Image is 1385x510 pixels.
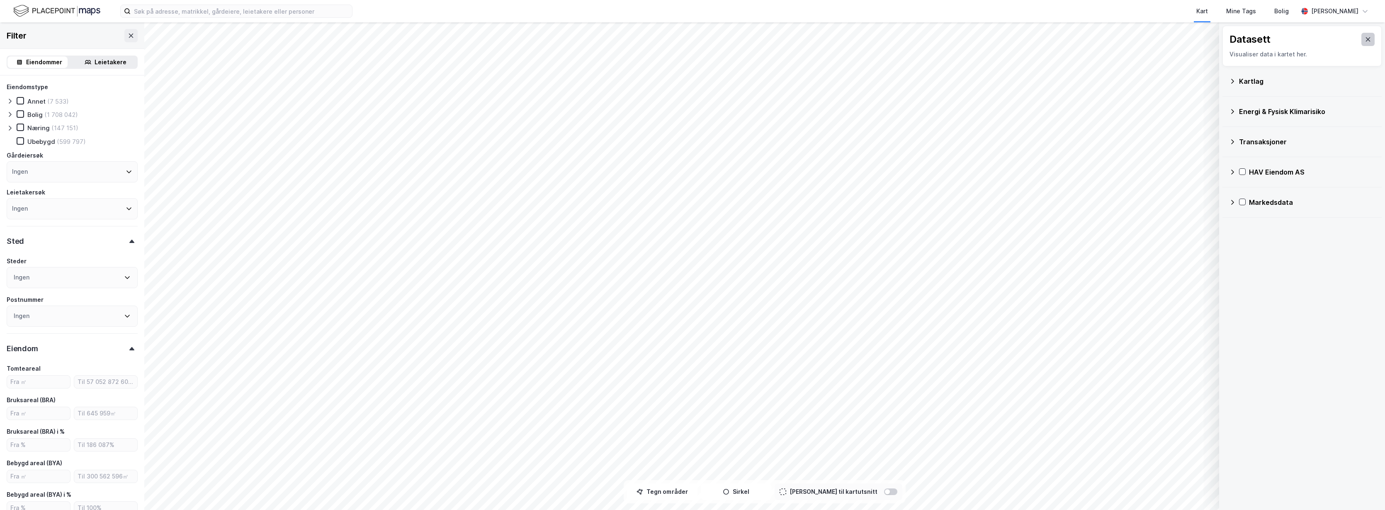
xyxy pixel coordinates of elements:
div: Bolig [1274,6,1289,16]
input: Søk på adresse, matrikkel, gårdeiere, leietakere eller personer [131,5,352,17]
input: Fra ㎡ [7,376,70,388]
input: Fra ㎡ [7,470,70,483]
button: Tegn områder [627,483,697,500]
div: [PERSON_NAME] [1311,6,1358,16]
div: Ingen [12,167,28,177]
div: (7 533) [47,97,69,105]
input: Til 186 087% [74,439,137,451]
input: Til 300 562 596㎡ [74,470,137,483]
div: (1 708 042) [44,111,78,119]
div: Bruksareal (BRA) i % [7,427,65,437]
div: Mine Tags [1226,6,1256,16]
input: Fra ㎡ [7,407,70,420]
div: Bebygd areal (BYA) i % [7,490,71,500]
div: (599 797) [57,138,86,146]
div: Visualiser data i kartet her. [1229,49,1375,59]
div: Markedsdata [1249,197,1375,207]
div: Sted [7,236,24,246]
iframe: Chat Widget [1344,470,1385,510]
div: Datasett [1229,33,1271,46]
div: Ingen [14,272,29,282]
div: Ingen [14,311,29,321]
div: Kart [1196,6,1208,16]
div: Postnummer [7,295,44,305]
div: Annet [27,97,46,105]
div: Steder [7,256,27,266]
div: Eiendom [7,344,38,354]
div: (147 151) [51,124,78,132]
div: Leietakersøk [7,187,45,197]
div: Energi & Fysisk Klimarisiko [1239,107,1375,117]
div: Transaksjoner [1239,137,1375,147]
div: Bruksareal (BRA) [7,395,56,405]
div: Filter [7,29,27,42]
div: Eiendommer [26,57,62,67]
div: Næring [27,124,50,132]
div: HAV Eiendom AS [1249,167,1375,177]
img: logo.f888ab2527a4732fd821a326f86c7f29.svg [13,4,100,18]
button: Sirkel [701,483,771,500]
input: Fra % [7,439,70,451]
div: Kontrollprogram for chat [1344,470,1385,510]
div: Bolig [27,111,43,119]
div: Tomteareal [7,364,41,374]
div: Kartlag [1239,76,1375,86]
div: Leietakere [95,57,126,67]
input: Til 57 052 872 600㎡ [74,376,137,388]
div: Gårdeiersøk [7,151,43,160]
div: [PERSON_NAME] til kartutsnitt [790,487,877,497]
input: Til 645 959㎡ [74,407,137,420]
div: Ingen [12,204,28,214]
div: Ubebygd [27,138,55,146]
div: Bebygd areal (BYA) [7,458,62,468]
div: Eiendomstype [7,82,48,92]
